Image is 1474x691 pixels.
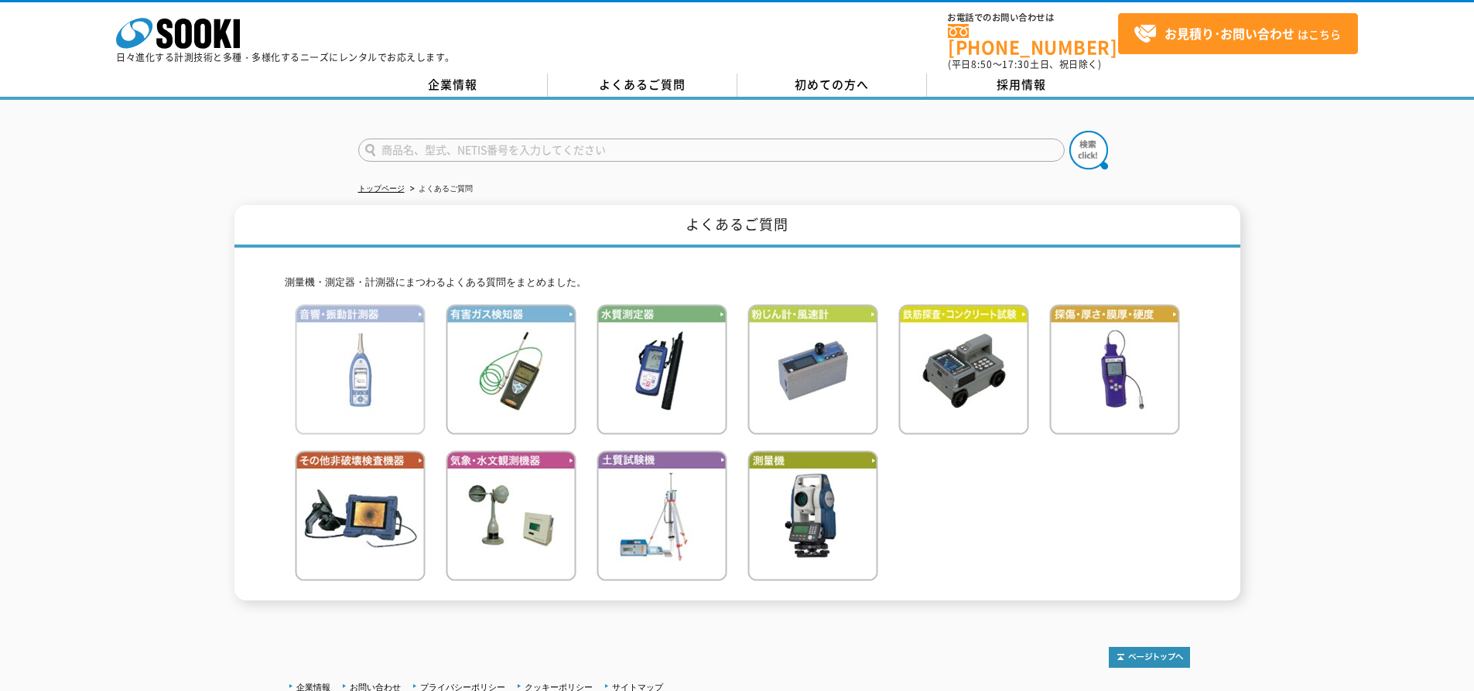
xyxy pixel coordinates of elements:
[795,76,869,93] span: 初めての方へ
[116,53,455,62] p: 日々進化する計測技術と多種・多様化するニーズにレンタルでお応えします。
[597,450,727,581] img: 土質試験機
[358,139,1065,162] input: 商品名、型式、NETIS番号を入力してください
[927,74,1117,97] a: 採用情報
[1069,131,1108,169] img: btn_search.png
[948,24,1118,56] a: [PHONE_NUMBER]
[295,450,426,581] img: その他非破壊検査機器
[747,450,878,581] img: 測量機
[548,74,737,97] a: よくあるご質問
[234,205,1240,248] h1: よくあるご質問
[407,181,473,197] li: よくあるご質問
[948,13,1118,22] span: お電話でのお問い合わせは
[1049,304,1180,435] img: 探傷・厚さ・膜厚・硬度
[446,450,576,581] img: 気象・水文観測機器
[446,304,576,435] img: 有害ガス検知器
[1134,22,1341,46] span: はこちら
[358,184,405,193] a: トップページ
[285,275,1190,291] p: 測量機・測定器・計測器にまつわるよくある質問をまとめました。
[358,74,548,97] a: 企業情報
[737,74,927,97] a: 初めての方へ
[295,304,426,435] img: 音響・振動計測器
[948,57,1101,71] span: (平日 ～ 土日、祝日除く)
[1002,57,1030,71] span: 17:30
[971,57,993,71] span: 8:50
[1164,24,1294,43] strong: お見積り･お問い合わせ
[597,304,727,435] img: 水質測定器
[747,304,878,435] img: 粉じん計・風速計
[898,304,1029,435] img: 鉄筋検査・コンクリート試験
[1118,13,1358,54] a: お見積り･お問い合わせはこちら
[1109,647,1190,668] img: トップページへ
